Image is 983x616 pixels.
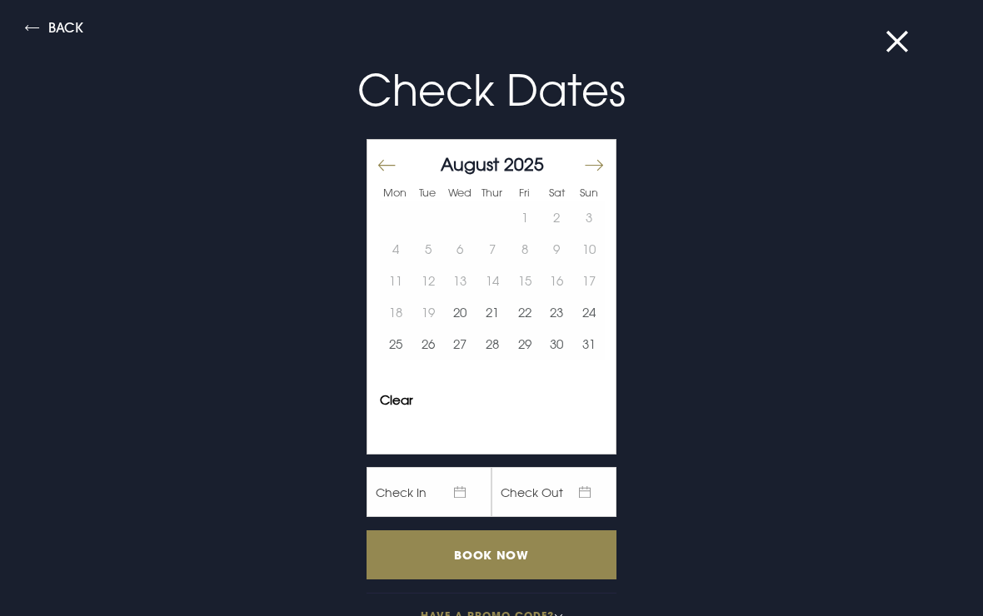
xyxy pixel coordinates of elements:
button: Back [25,21,83,40]
button: 24 [572,296,605,328]
span: Check Out [491,467,616,517]
td: Choose Wednesday, August 27, 2025 as your start date. [444,328,477,360]
button: 30 [541,328,573,360]
td: Choose Saturday, August 23, 2025 as your start date. [541,296,573,328]
button: 21 [477,296,509,328]
td: Choose Thursday, August 21, 2025 as your start date. [477,296,509,328]
td: Choose Sunday, August 24, 2025 as your start date. [572,296,605,328]
button: 22 [508,296,541,328]
button: 26 [412,328,445,360]
td: Choose Sunday, August 31, 2025 as your start date. [572,328,605,360]
button: Move backward to switch to the previous month. [377,147,397,182]
span: Check In [367,467,491,517]
td: Choose Tuesday, August 26, 2025 as your start date. [412,328,445,360]
span: 2025 [504,153,544,175]
button: 28 [477,328,509,360]
button: 29 [508,328,541,360]
span: August [441,153,499,175]
td: Choose Wednesday, August 20, 2025 as your start date. [444,296,477,328]
button: 20 [444,296,477,328]
p: Check Dates [95,58,888,122]
td: Choose Thursday, August 28, 2025 as your start date. [477,328,509,360]
button: Move forward to switch to the next month. [583,147,603,182]
td: Choose Saturday, August 30, 2025 as your start date. [541,328,573,360]
button: Clear [380,394,413,406]
button: 25 [380,328,412,360]
button: 23 [541,296,573,328]
button: 31 [572,328,605,360]
td: Choose Friday, August 29, 2025 as your start date. [508,328,541,360]
button: 27 [444,328,477,360]
td: Choose Friday, August 22, 2025 as your start date. [508,296,541,328]
input: Book Now [367,530,616,579]
td: Choose Monday, August 25, 2025 as your start date. [380,328,412,360]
